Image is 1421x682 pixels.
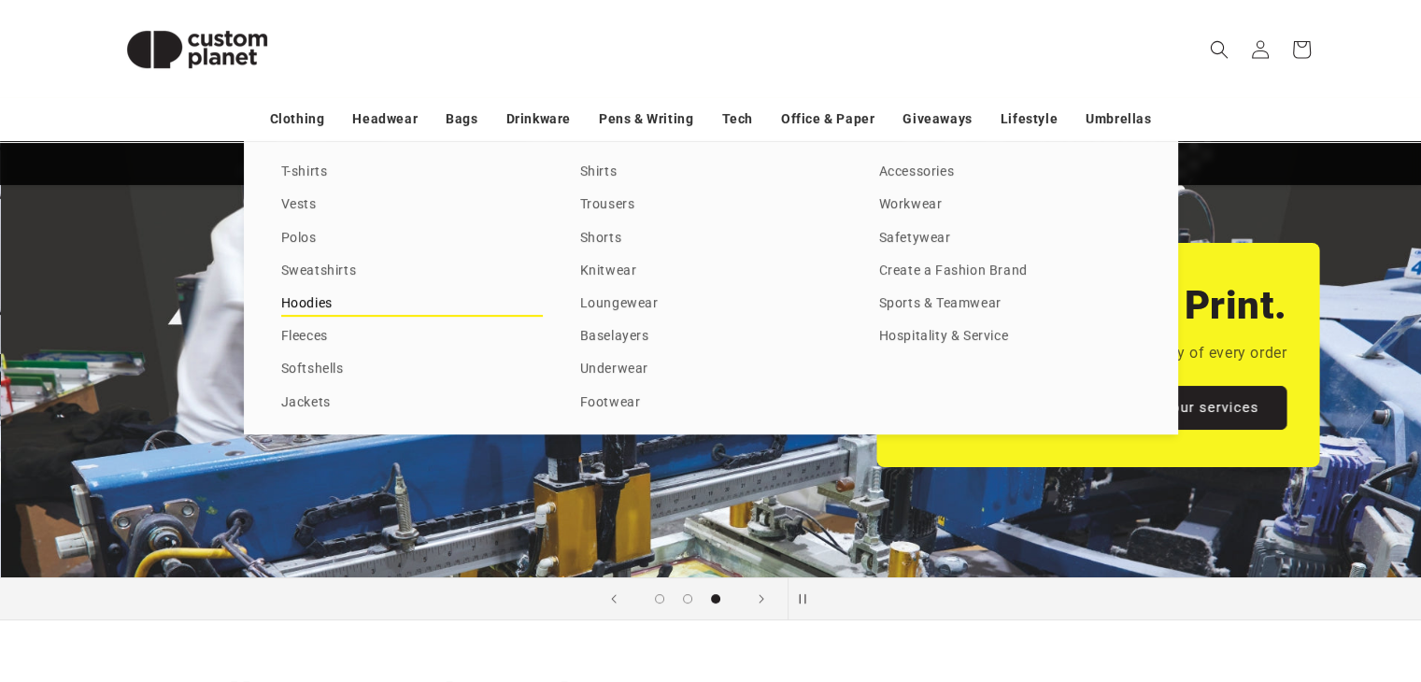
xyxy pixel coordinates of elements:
[781,103,874,135] a: Office & Paper
[1001,103,1058,135] a: Lifestyle
[674,585,702,613] button: Load slide 2 of 3
[446,103,477,135] a: Bags
[281,357,543,382] a: Softshells
[879,324,1141,349] a: Hospitality & Service
[580,226,842,251] a: Shorts
[788,578,829,619] button: Pause slideshow
[281,226,543,251] a: Polos
[580,259,842,284] a: Knitwear
[580,192,842,218] a: Trousers
[593,578,634,619] button: Previous slide
[1109,480,1421,682] iframe: Chat Widget
[580,391,842,416] a: Footwear
[281,391,543,416] a: Jackets
[104,7,291,92] img: Custom Planet
[580,291,842,317] a: Loungewear
[879,259,1141,284] a: Create a Fashion Brand
[1199,29,1240,70] summary: Search
[580,324,842,349] a: Baselayers
[879,192,1141,218] a: Workwear
[281,160,543,185] a: T-shirts
[702,585,730,613] button: Load slide 3 of 3
[580,160,842,185] a: Shirts
[281,192,543,218] a: Vests
[721,103,752,135] a: Tech
[741,578,782,619] button: Next slide
[352,103,418,135] a: Headwear
[270,103,325,135] a: Clothing
[599,103,693,135] a: Pens & Writing
[902,103,972,135] a: Giveaways
[506,103,571,135] a: Drinkware
[646,585,674,613] button: Load slide 1 of 3
[879,226,1141,251] a: Safetywear
[580,357,842,382] a: Underwear
[281,259,543,284] a: Sweatshirts
[281,324,543,349] a: Fleeces
[1086,103,1151,135] a: Umbrellas
[281,291,543,317] a: Hoodies
[879,160,1141,185] a: Accessories
[879,291,1141,317] a: Sports & Teamwear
